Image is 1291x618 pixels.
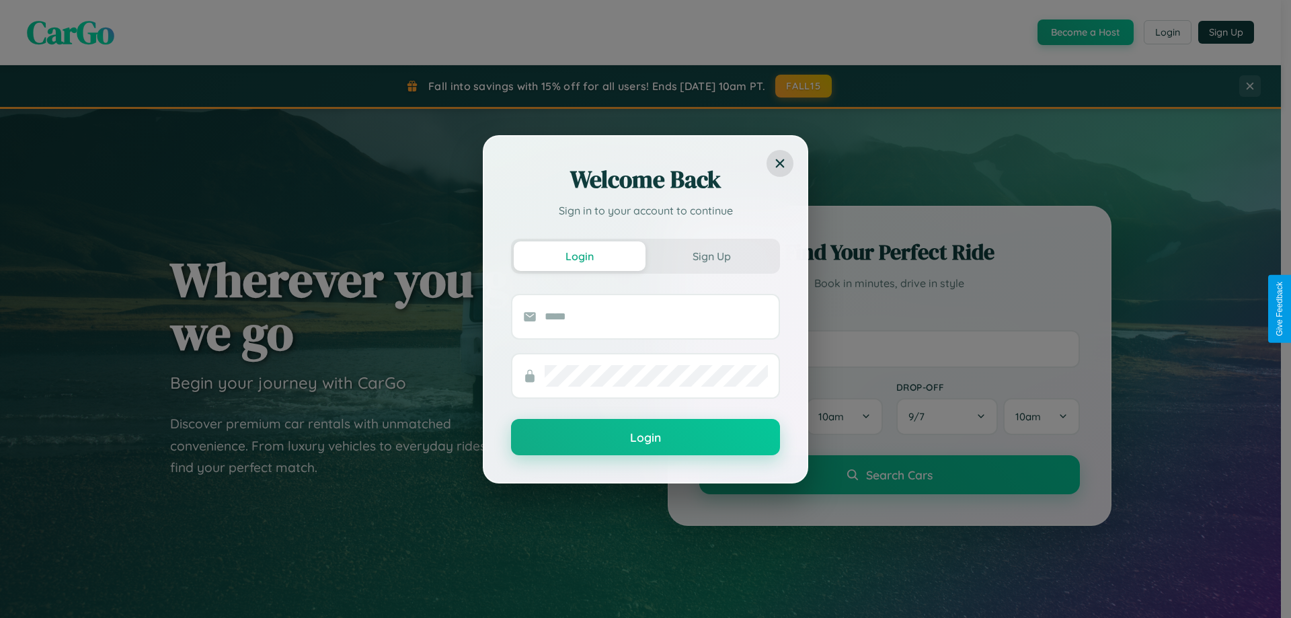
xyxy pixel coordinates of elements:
[645,241,777,271] button: Sign Up
[1275,282,1284,336] div: Give Feedback
[514,241,645,271] button: Login
[511,419,780,455] button: Login
[511,202,780,219] p: Sign in to your account to continue
[511,163,780,196] h2: Welcome Back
